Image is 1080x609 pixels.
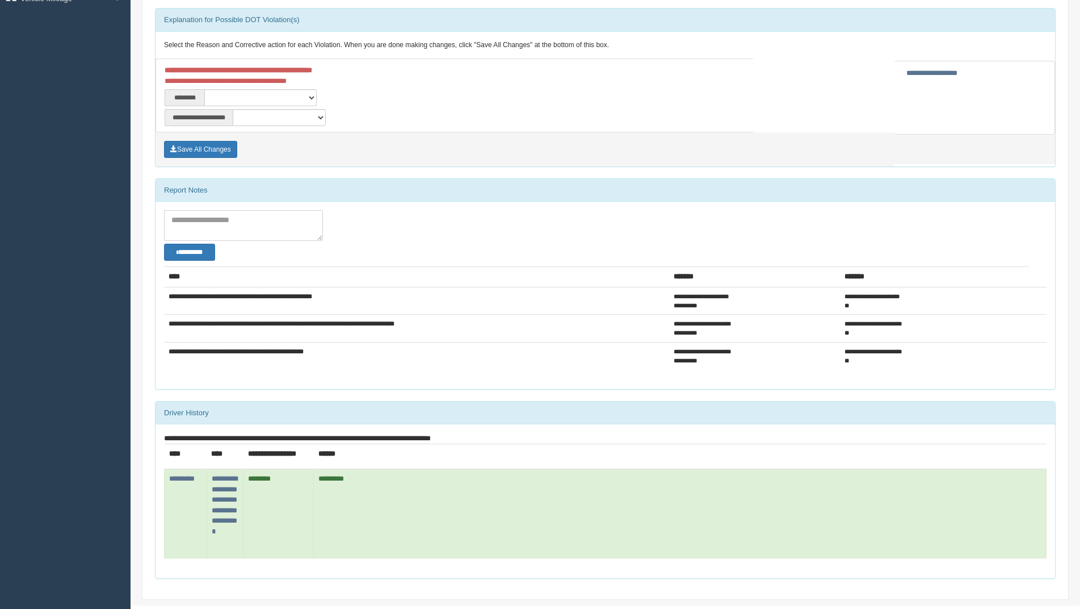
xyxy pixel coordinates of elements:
button: Save [164,141,237,158]
button: Change Filter Options [164,244,215,261]
div: Select the Reason and Corrective action for each Violation. When you are done making changes, cli... [156,32,1055,59]
div: Report Notes [156,179,1055,202]
div: Explanation for Possible DOT Violation(s) [156,9,1055,31]
div: Driver History [156,402,1055,424]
